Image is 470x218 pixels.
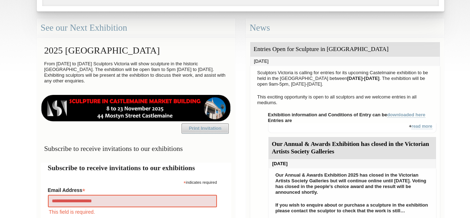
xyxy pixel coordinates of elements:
[411,124,432,129] a: read more
[347,76,380,81] strong: [DATE]-[DATE]
[272,201,432,216] p: If you wish to enquire about or purchase a sculpture in the exhibition please contact the sculpto...
[268,112,426,118] strong: Exhibition information and Conditions of Entry can be
[246,19,444,37] div: News
[48,208,217,216] div: This field is required.
[48,185,217,194] label: Email Address
[268,137,436,159] div: Our Annual & Awards Exhibition has closed in the Victorian Artists Society Galleries
[41,59,231,86] p: From [DATE] to [DATE] Sculptors Victoria will show sculpture in the historic [GEOGRAPHIC_DATA]. T...
[182,123,229,133] a: Print Invitation
[41,95,231,121] img: castlemaine-ldrbd25v2.png
[254,92,436,107] p: This exciting opportunity is open to all sculptors and we welcome entries in all mediums.
[41,42,231,59] h2: 2025 [GEOGRAPHIC_DATA]
[272,171,432,197] p: Our Annual & Awards Exhibition 2025 has closed in the Victorian Artists Society Galleries but wil...
[268,123,436,133] div: +
[250,42,440,57] div: Entries Open for Sculpture in [GEOGRAPHIC_DATA]
[268,159,436,168] div: [DATE]
[41,142,231,156] h3: Subscribe to receive invitations to our exhibitions
[48,163,224,173] h2: Subscribe to receive invitations to our exhibitions
[250,57,440,66] div: [DATE]
[37,19,235,37] div: See our Next Exhibition
[254,68,436,89] p: Sculptors Victoria is calling for entries for its upcoming Castelmaine exhibition to be held in t...
[387,112,425,118] a: downloaded here
[48,178,217,185] div: indicates required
